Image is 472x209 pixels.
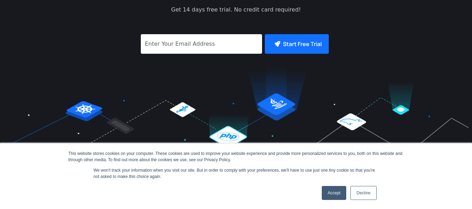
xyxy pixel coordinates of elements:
p: Get 14 days free trial. No credit card required! [140,6,332,14]
p: We won't track your information when you visit our site. But in order to comply with your prefere... [94,167,379,180]
iframe: chat widget [443,181,465,202]
a: Decline [350,186,376,200]
a: Accept [322,186,347,200]
div: This website stores cookies on your computer. These cookies are used to improve your website expe... [68,150,404,163]
input: Enter Your Email Address [141,34,262,54]
button: Start Free Trial [265,34,329,54]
